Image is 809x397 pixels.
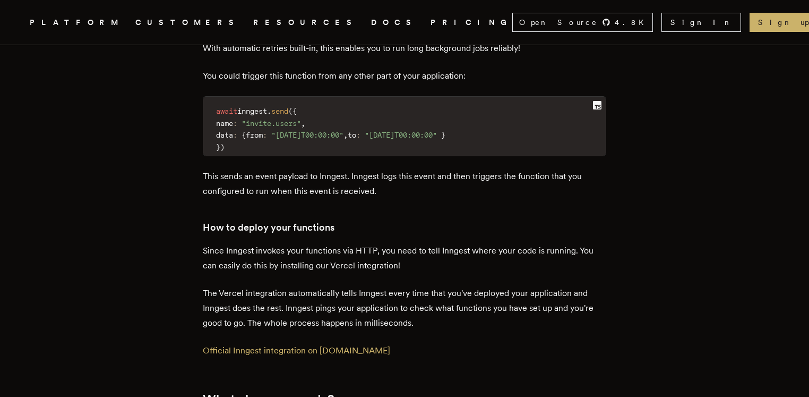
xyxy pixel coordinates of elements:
[519,17,598,28] span: Open Source
[135,16,240,29] a: CUSTOMERS
[220,143,225,151] span: )
[267,107,271,115] span: .
[661,13,741,32] a: Sign In
[203,243,606,273] p: Since Inngest invokes your functions via HTTP, you need to tell Inngest where your code is runnin...
[292,107,297,115] span: {
[441,131,445,139] span: }
[216,107,237,115] span: await
[203,220,606,235] h3: How to deploy your functions
[343,131,348,139] span: ,
[216,119,233,128] span: name
[271,131,343,139] span: "[DATE]T00:00:00"
[263,131,267,139] span: :
[203,69,606,83] p: You could trigger this function from any other part of your application:
[356,131,360,139] span: :
[271,107,288,115] span: send
[242,119,301,128] span: "invite.users"
[203,345,390,356] a: Official Inngest integration on [DOMAIN_NAME]
[203,41,606,56] p: With automatic retries built-in, this enables you to run long background jobs reliably!
[237,107,267,115] span: inngest
[348,131,356,139] span: to
[216,143,220,151] span: }
[301,119,305,128] span: ,
[431,16,512,29] a: PRICING
[253,16,358,29] button: RESOURCES
[242,131,246,139] span: {
[246,131,263,139] span: from
[233,119,237,128] span: :
[30,16,123,29] button: PLATFORM
[216,131,233,139] span: data
[203,169,606,199] p: This sends an event payload to Inngest. Inngest logs this event and then triggers the function th...
[203,286,606,331] p: The Vercel integration automatically tells Inngest every time that you've deployed your applicati...
[365,131,437,139] span: "[DATE]T00:00:00"
[233,131,237,139] span: :
[288,107,292,115] span: (
[615,17,650,28] span: 4.8 K
[371,16,418,29] a: DOCS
